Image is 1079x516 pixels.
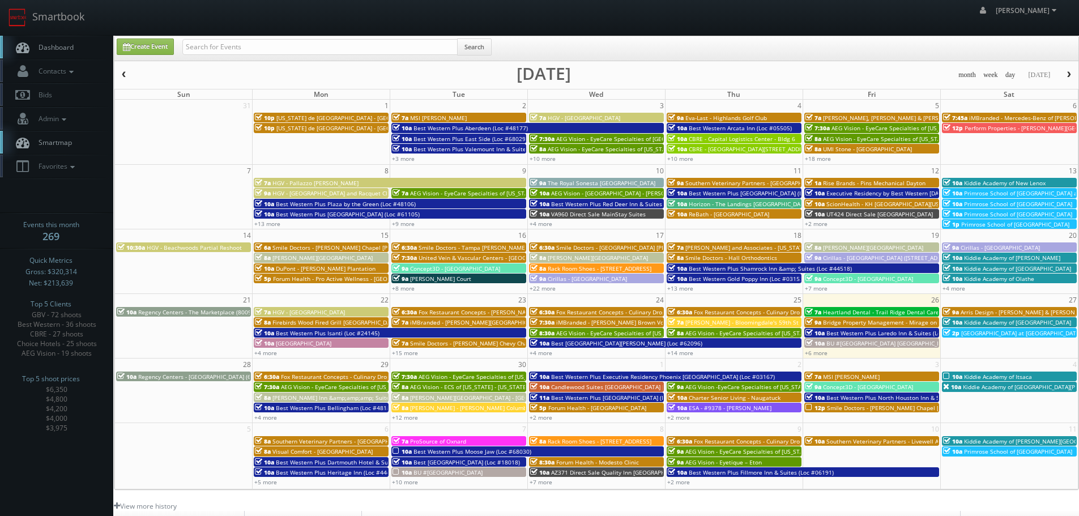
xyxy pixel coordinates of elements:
[556,244,739,251] span: Smile Doctors - [GEOGRAPHIC_DATA] [PERSON_NAME] Orthodontics
[33,138,72,147] span: Smartmap
[823,318,983,326] span: Bridge Property Management - Mirage on [PERSON_NAME]
[255,308,271,316] span: 7a
[823,145,912,153] span: UMI Stone - [GEOGRAPHIC_DATA]
[393,404,408,412] span: 8a
[689,189,833,197] span: Best Western Plus [GEOGRAPHIC_DATA] (Loc #64008)
[392,413,418,421] a: +12 more
[551,373,775,381] span: Best Western Plus Executive Residency Phoenix [GEOGRAPHIC_DATA] (Loc #03167)
[393,468,412,476] span: 10a
[689,145,870,153] span: CBRE - [GEOGRAPHIC_DATA][STREET_ADDRESS][GEOGRAPHIC_DATA]
[517,68,571,79] h2: [DATE]
[413,124,528,132] span: Best Western Plus Aberdeen (Loc #48177)
[943,437,962,445] span: 10a
[393,437,408,445] span: 7a
[668,318,684,326] span: 7a
[805,114,821,122] span: 7a
[943,220,959,228] span: 1p
[182,39,458,55] input: Search for Events
[254,413,277,421] a: +4 more
[453,89,465,99] span: Tue
[685,244,863,251] span: [PERSON_NAME] and Associates - [US_STATE][GEOGRAPHIC_DATA]
[826,189,984,197] span: Executive Residency by Best Western [DATE] (Loc #44764)
[685,383,873,391] span: AEG Vision -EyeCare Specialties of [US_STATE] – Eyes On Sammamish
[551,210,646,218] span: VA960 Direct Sale MainStay Suites
[255,394,271,402] span: 8a
[826,210,933,218] span: UT424 Direct Sale [GEOGRAPHIC_DATA]
[805,124,830,132] span: 7:30a
[668,447,684,455] span: 9a
[805,404,825,412] span: 12p
[668,383,684,391] span: 9a
[33,90,52,100] span: Bids
[805,220,828,228] a: +2 more
[685,447,888,455] span: AEG Vision - EyeCare Specialties of [US_STATE] – [PERSON_NAME] Eye Care
[530,329,555,337] span: 8:30a
[255,468,274,476] span: 10a
[943,383,961,391] span: 10a
[551,189,746,197] span: AEG Vision - [GEOGRAPHIC_DATA] - [PERSON_NAME][GEOGRAPHIC_DATA]
[805,210,825,218] span: 10a
[826,200,960,208] span: ScionHealth - KH [GEOGRAPHIC_DATA][US_STATE]
[943,124,963,132] span: 12p
[805,189,825,197] span: 10a
[805,437,825,445] span: 10a
[826,329,968,337] span: Best Western Plus Laredo Inn & Suites (Loc #44702)
[255,404,274,412] span: 10a
[530,437,546,445] span: 8a
[255,373,279,381] span: 6:30a
[556,308,735,316] span: Fox Restaurant Concepts - Culinary Dropout - [GEOGRAPHIC_DATA]
[276,458,435,466] span: Best Western Plus Dartmouth Hotel & Suites (Loc #65013)
[281,373,460,381] span: Fox Restaurant Concepts - Culinary Dropout - [GEOGRAPHIC_DATA]
[943,265,962,272] span: 10a
[255,189,271,197] span: 9a
[943,189,962,197] span: 10a
[943,275,962,283] span: 10a
[551,394,695,402] span: Best Western Plus [GEOGRAPHIC_DATA] (Loc #35038)
[413,135,527,143] span: Best Western Plus East Side (Loc #68029)
[255,179,271,187] span: 7a
[393,447,412,455] span: 10a
[419,373,624,381] span: AEG Vision - EyeCare Specialties of [US_STATE] – [PERSON_NAME] Eye Clinic
[254,349,277,357] a: +4 more
[272,437,413,445] span: Southern Veterinary Partners - [GEOGRAPHIC_DATA]
[393,189,408,197] span: 7a
[276,468,399,476] span: Best Western Plus Heritage Inn (Loc #44463)
[826,339,953,347] span: BU #[GEOGRAPHIC_DATA] [GEOGRAPHIC_DATA]
[551,383,718,391] span: Candlewood Suites [GEOGRAPHIC_DATA] [GEOGRAPHIC_DATA]
[942,284,965,292] a: +4 more
[413,468,483,476] span: BU #[GEOGRAPHIC_DATA]
[964,318,1071,326] span: Kiddie Academy of [GEOGRAPHIC_DATA]
[273,275,429,283] span: Forum Health - Pro Active Wellness - [GEOGRAPHIC_DATA]
[964,254,1060,262] span: Kiddie Academy of [PERSON_NAME]
[276,339,331,347] span: [GEOGRAPHIC_DATA]
[823,254,958,262] span: Cirillas - [GEOGRAPHIC_DATA] ([STREET_ADDRESS])
[667,413,690,421] a: +2 more
[413,458,520,466] span: Best [GEOGRAPHIC_DATA] (Loc #18018)
[33,42,74,52] span: Dashboard
[114,501,177,511] a: View more history
[530,200,549,208] span: 10a
[964,200,1072,208] span: Primrose School of [GEOGRAPHIC_DATA]
[393,244,417,251] span: 6:30a
[943,308,959,316] span: 9a
[668,458,684,466] span: 9a
[393,383,408,391] span: 8a
[530,413,552,421] a: +2 more
[530,468,549,476] span: 10a
[255,114,275,122] span: 10p
[147,244,242,251] span: HGV - Beachwoods Partial Reshoot
[805,200,825,208] span: 10a
[393,265,408,272] span: 9a
[530,349,552,357] a: +4 more
[419,254,564,262] span: United Vein & Vascular Centers - [GEOGRAPHIC_DATA]
[413,145,566,153] span: Best Western Plus Valemount Inn & Suites (Loc #62120)
[530,308,555,316] span: 6:30a
[685,329,1019,337] span: AEG Vision - EyeCare Specialties of [US_STATE] – Drs. [PERSON_NAME] and [PERSON_NAME]-Ost and Ass...
[823,383,913,391] span: Concept3D - [GEOGRAPHIC_DATA]
[254,220,280,228] a: +13 more
[689,210,769,218] span: ReBath - [GEOGRAPHIC_DATA]
[689,404,771,412] span: ESA - #9378 - [PERSON_NAME]
[551,468,689,476] span: AZ371 Direct Sale Quality Inn [GEOGRAPHIC_DATA]
[964,447,1072,455] span: Primrose School of [GEOGRAPHIC_DATA]
[943,318,962,326] span: 10a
